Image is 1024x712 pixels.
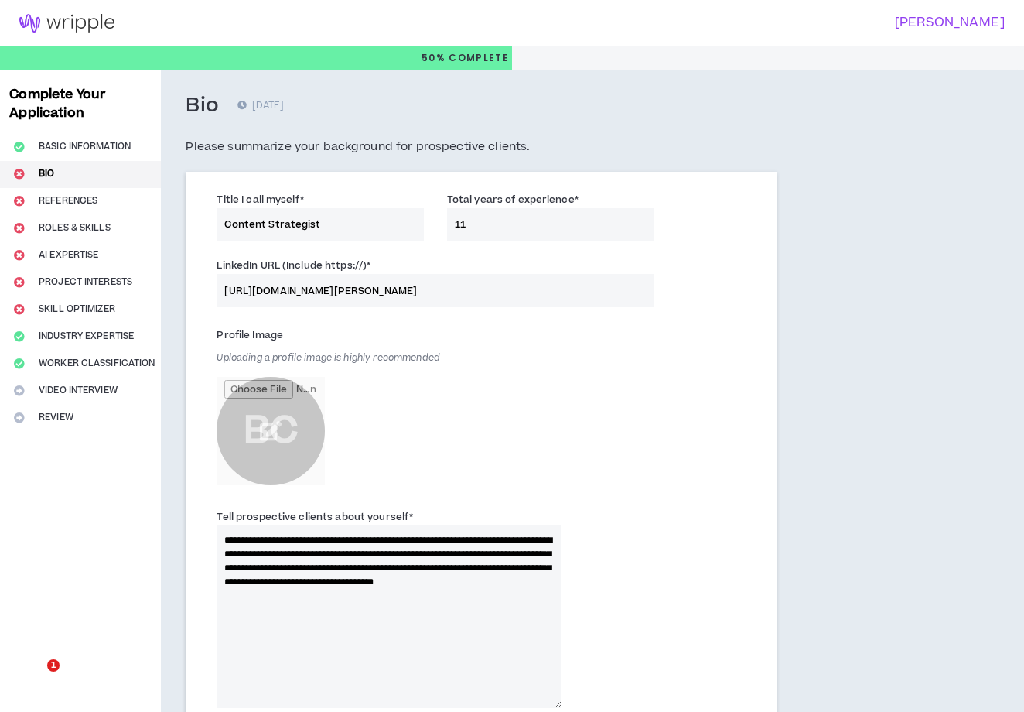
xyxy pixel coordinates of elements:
span: 1 [47,659,60,672]
input: e.g. Creative Director, Digital Strategist, etc. [217,208,423,241]
iframe: Intercom live chat [15,659,53,697]
span: Uploading a profile image is highly recommended [217,351,440,365]
label: Tell prospective clients about yourself [217,505,413,529]
label: Total years of experience [447,187,579,212]
label: Title I call myself [217,187,303,212]
h5: Please summarize your background for prospective clients. [186,138,777,156]
h3: Complete Your Application [3,85,158,122]
h3: Bio [186,93,219,119]
p: [DATE] [237,98,284,114]
p: 50% [422,46,509,70]
span: Complete [445,51,509,65]
input: Years [447,208,654,241]
label: LinkedIn URL (Include https://) [217,253,370,278]
label: Profile Image [217,323,283,347]
h3: [PERSON_NAME] [503,15,1005,30]
input: LinkedIn URL [217,274,654,307]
